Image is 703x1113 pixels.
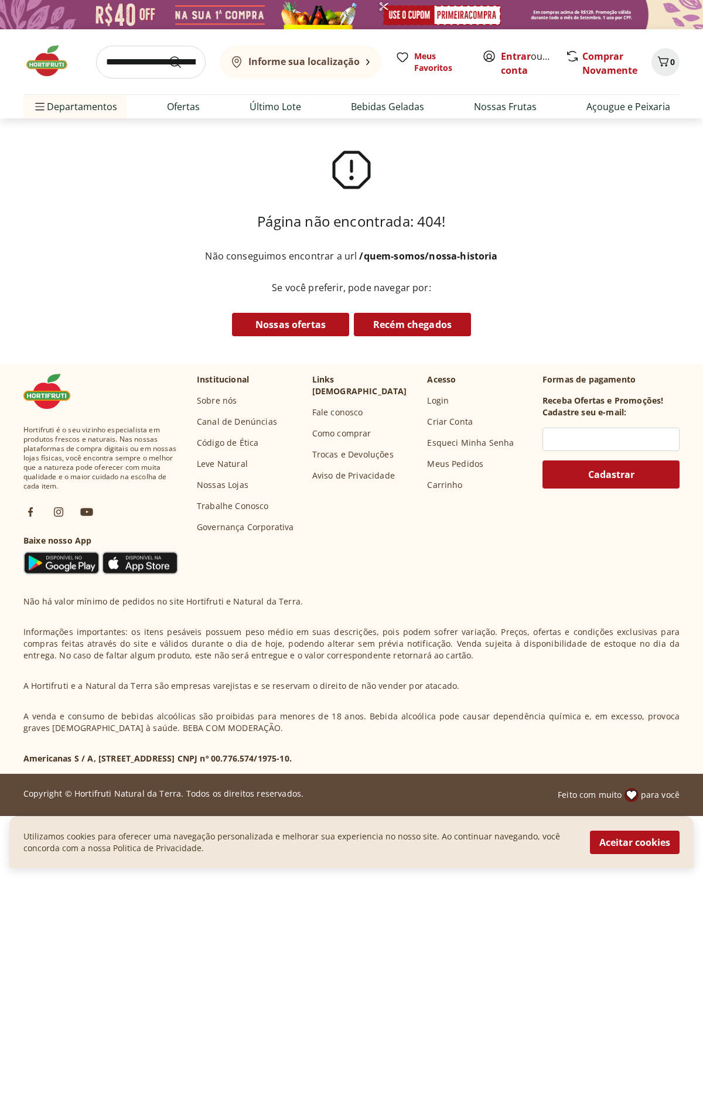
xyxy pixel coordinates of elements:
[414,50,468,74] span: Meus Favoritos
[651,48,680,76] button: Carrinho
[23,535,178,547] h3: Baixe nosso App
[205,250,497,262] p: Não conseguimos encontrar a url
[641,789,680,801] span: para você
[102,551,178,575] img: App Store Icon
[23,505,37,519] img: fb
[23,788,303,800] p: Copyright © Hortifruti Natural da Terra. Todos os direitos reservados.
[670,56,675,67] span: 0
[23,711,680,734] p: A venda e consumo de bebidas alcoólicas são proibidas para menores de 18 anos. Bebida alcoólica p...
[23,626,680,661] p: Informações importantes: os itens pesáveis possuem peso médio em suas descrições, pois podem sofr...
[312,407,363,418] a: Fale conosco
[250,100,301,114] a: Último Lote
[501,49,553,77] span: ou
[248,55,360,68] b: Informe sua localização
[197,395,237,407] a: Sobre nós
[427,374,456,385] p: Acesso
[582,50,637,77] a: Comprar Novamente
[96,46,206,78] input: search
[197,479,248,491] a: Nossas Lojas
[354,313,471,336] a: Recém chegados
[427,395,449,407] a: Login
[80,505,94,519] img: ytb
[232,313,349,336] a: Nossas ofertas
[185,281,519,294] p: Se você preferir, pode navegar por:
[23,43,82,78] img: Hortifruti
[427,437,514,449] a: Esqueci Minha Senha
[427,479,462,491] a: Carrinho
[23,374,82,409] img: Hortifruti
[197,416,277,428] a: Canal de Denúncias
[52,505,66,519] img: ig
[474,100,537,114] a: Nossas Frutas
[312,374,418,397] p: Links [DEMOGRAPHIC_DATA]
[23,680,459,692] p: A Hortifruti e a Natural da Terra são empresas varejistas e se reservam o direito de não vender p...
[588,470,634,479] span: Cadastrar
[23,551,100,575] img: Google Play Icon
[359,250,497,262] b: /quem-somos/nossa-historia
[542,374,680,385] p: Formas de pagamento
[558,789,622,801] span: Feito com muito
[220,46,381,78] button: Informe sua localização
[542,460,680,489] button: Cadastrar
[427,458,483,470] a: Meus Pedidos
[312,428,371,439] a: Como comprar
[312,449,394,460] a: Trocas e Devoluções
[501,50,565,77] a: Criar conta
[23,831,576,854] p: Utilizamos cookies para oferecer uma navegação personalizada e melhorar sua experiencia no nosso ...
[33,93,117,121] span: Departamentos
[23,425,178,491] span: Hortifruti é o seu vizinho especialista em produtos frescos e naturais. Nas nossas plataformas de...
[197,458,248,470] a: Leve Natural
[351,100,424,114] a: Bebidas Geladas
[197,437,258,449] a: Código de Ética
[23,596,303,607] p: Não há valor mínimo de pedidos no site Hortifruti e Natural da Terra.
[167,100,200,114] a: Ofertas
[23,753,292,764] p: Americanas S / A, [STREET_ADDRESS] CNPJ nº 00.776.574/1975-10.
[501,50,531,63] a: Entrar
[395,50,468,74] a: Meus Favoritos
[257,212,445,231] h3: Página não encontrada: 404!
[427,416,473,428] a: Criar Conta
[197,374,249,385] p: Institucional
[542,407,626,418] h3: Cadastre seu e-mail:
[197,521,294,533] a: Governança Corporativa
[312,470,395,482] a: Aviso de Privacidade
[168,55,196,69] button: Submit Search
[197,500,269,512] a: Trabalhe Conosco
[586,100,670,114] a: Açougue e Peixaria
[33,93,47,121] button: Menu
[590,831,680,854] button: Aceitar cookies
[542,395,663,407] h3: Receba Ofertas e Promoções!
